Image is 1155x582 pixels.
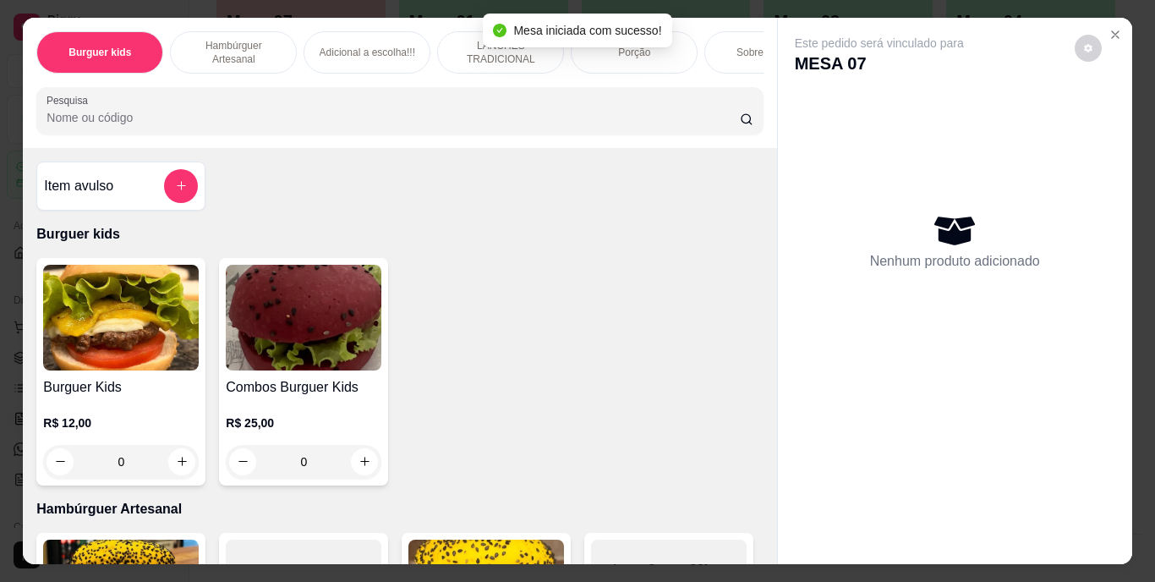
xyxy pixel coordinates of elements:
[43,265,199,371] img: product-image
[47,448,74,475] button: decrease-product-quantity
[618,46,650,59] p: Porção
[68,46,131,59] p: Burguer kids
[47,109,740,126] input: Pesquisa
[184,39,282,66] p: Hambúrguer Artesanal
[226,415,381,431] p: R$ 25,00
[43,415,199,431] p: R$ 12,00
[44,176,113,196] h4: Item avulso
[493,24,506,37] span: check-circle
[226,265,381,371] img: product-image
[795,52,964,75] p: MESA 07
[226,377,381,398] h4: Combos Burguer Kids
[795,35,964,52] p: Este pedido será vinculado para
[351,448,378,475] button: increase-product-quantity
[1102,21,1129,48] button: Close
[47,93,94,107] label: Pesquisa
[36,499,763,519] p: Hambúrguer Artesanal
[736,46,800,59] p: Sobremesa !!!
[452,39,550,66] p: LANCHES TRADICIONAL
[320,46,415,59] p: Adicional a escolha!!!
[229,448,256,475] button: decrease-product-quantity
[43,377,199,398] h4: Burguer Kids
[168,448,195,475] button: increase-product-quantity
[870,251,1040,272] p: Nenhum produto adicionado
[36,224,763,244] p: Burguer kids
[513,24,661,37] span: Mesa iniciada com sucesso!
[1075,35,1102,62] button: decrease-product-quantity
[164,169,198,203] button: add-separate-item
